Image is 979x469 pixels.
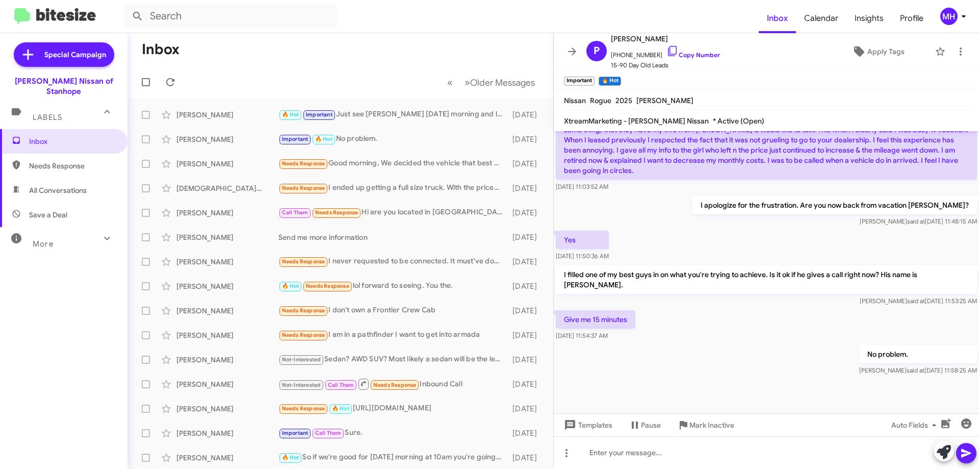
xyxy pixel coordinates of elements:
div: I am in a pathfinder I want to get into armada [278,329,507,341]
span: 🔥 Hot [282,454,299,461]
div: [DATE] [507,306,545,316]
button: Mark Inactive [669,416,742,434]
a: Insights [846,4,892,33]
div: [DATE] [507,355,545,365]
span: Needs Response [306,283,349,289]
span: 15-90 Day Old Leads [611,60,720,70]
div: [PERSON_NAME] [176,257,278,267]
span: 🔥 Hot [315,136,332,142]
span: « [447,76,453,89]
div: [DATE] [507,183,545,193]
span: Call Them [315,430,342,436]
span: 🔥 Hot [282,283,299,289]
span: Needs Response [282,258,325,265]
span: [PERSON_NAME] [DATE] 11:58:25 AM [859,366,977,374]
div: [PERSON_NAME] [176,404,278,414]
div: [DATE] [507,159,545,169]
div: [PERSON_NAME] [176,281,278,291]
small: Important [564,77,595,86]
span: Rogue [590,96,611,105]
button: Pause [621,416,669,434]
span: Needs Response [282,405,325,412]
div: No problem. [278,133,507,145]
div: Sedan? AWD SUV? Most likely a sedan will be the least expensive in this market. [278,354,507,365]
div: Just see [PERSON_NAME] [DATE] morning and let's see what we can do. [278,109,507,120]
small: 🔥 Hot [599,77,621,86]
span: Apply Tags [867,42,905,61]
div: lol forward to seeing. You the. [278,280,507,292]
div: [DATE] [507,232,545,242]
div: [PERSON_NAME] [176,208,278,218]
div: Sure. [278,427,507,439]
span: [PHONE_NUMBER] [611,45,720,60]
span: Mark Inactive [689,416,734,434]
div: [PERSON_NAME] [176,428,278,438]
div: Hi are you located in [GEOGRAPHIC_DATA]? [278,207,507,218]
span: said at [907,297,925,305]
input: Search [123,4,338,29]
button: Apply Tags [826,42,930,61]
div: [DATE] [507,281,545,291]
p: Give me 15 minutes [556,310,635,329]
span: 🔥 Hot [282,111,299,118]
div: [URL][DOMAIN_NAME] [278,403,507,414]
div: [DATE] [507,428,545,438]
span: Needs Response [282,185,325,191]
span: Nissan [564,96,586,105]
span: More [33,239,54,249]
span: » [465,76,470,89]
span: [DATE] 11:03:52 AM [556,183,608,190]
span: Needs Response [282,160,325,167]
p: I filled one of my best guys in on what you're trying to achieve. Is it ok if he gives a call rig... [556,265,977,294]
span: Save a Deal [29,210,67,220]
div: [PERSON_NAME] [176,453,278,463]
div: [PERSON_NAME] [176,110,278,120]
button: Next [458,72,541,93]
button: MH [932,8,968,25]
span: Needs Response [373,382,417,388]
span: All Conversations [29,185,87,195]
div: [DATE] [507,404,545,414]
div: So if we're good for [DATE] morning at 10am you're going to be working with my sales pro [PERSON_... [278,452,507,463]
a: Inbox [759,4,796,33]
h1: Inbox [142,41,179,58]
div: Inbound Call [278,378,507,390]
div: [PERSON_NAME] [176,355,278,365]
a: Calendar [796,4,846,33]
span: [PERSON_NAME] [DATE] 11:48:15 AM [860,217,977,225]
span: Needs Response [315,209,358,216]
span: Inbox [29,136,116,146]
p: I apologize for the frustration. Are you now back from vacation [PERSON_NAME]? [692,196,977,214]
div: Good morning, We decided the vehicle that best met our needs & wants was a white 2025 Nissan Fron... [278,158,507,169]
div: [DATE] [507,379,545,389]
div: I don't own a Frontier Crew Cab [278,305,507,316]
div: [DATE] [507,208,545,218]
div: [PERSON_NAME] [176,159,278,169]
a: Special Campaign [14,42,114,67]
button: Templates [554,416,621,434]
button: Auto Fields [883,416,948,434]
span: Call Them [282,209,308,216]
span: P [594,43,600,59]
div: [PERSON_NAME] [176,134,278,144]
span: [PERSON_NAME] [DATE] 11:53:25 AM [860,297,977,305]
div: [DATE] [507,453,545,463]
span: [DATE] 11:54:37 AM [556,332,608,339]
span: Special Campaign [44,50,106,60]
span: 🔥 Hot [332,405,349,412]
span: Templates [562,416,612,434]
span: [DATE] 11:50:36 AM [556,252,609,260]
span: 2025 [615,96,632,105]
span: said at [907,217,925,225]
div: I never requested to be connected. It must've done it automatically [278,256,507,267]
a: Profile [892,4,932,33]
div: [PERSON_NAME] [176,330,278,340]
span: Not-Interested [282,382,321,388]
span: [PERSON_NAME] [636,96,693,105]
div: [DEMOGRAPHIC_DATA][PERSON_NAME] [176,183,278,193]
p: Hello, [PERSON_NAME]. I had numerous texts from sales people. Honestly, this has been very frustr... [556,110,977,180]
